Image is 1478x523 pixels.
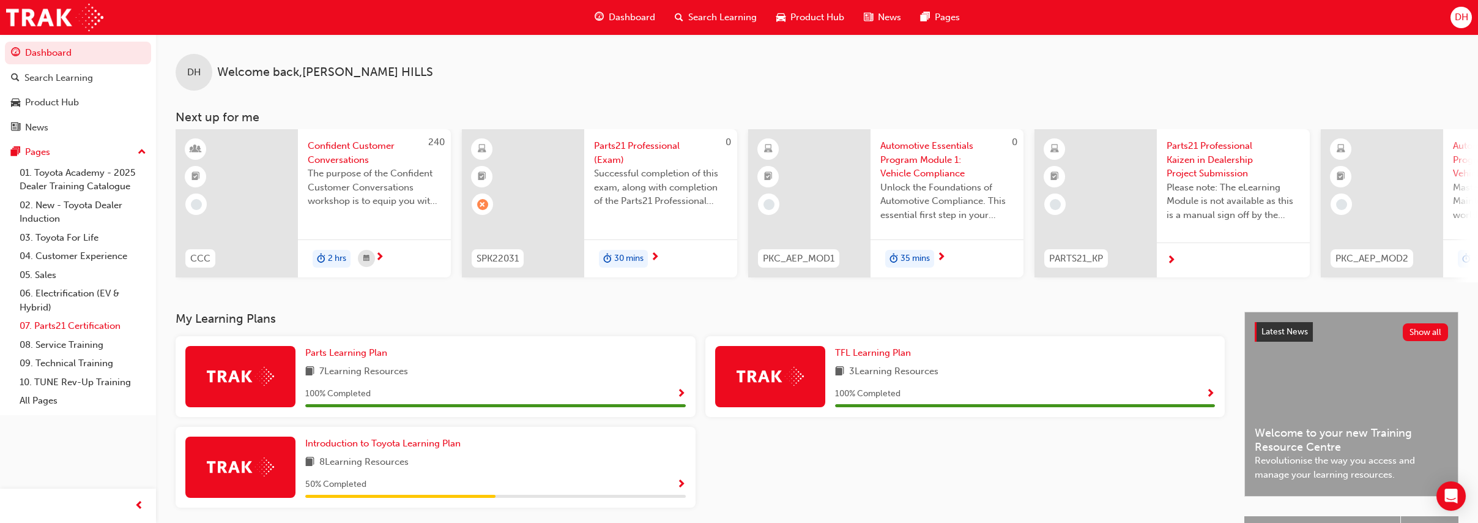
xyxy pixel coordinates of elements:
div: Product Hub [25,96,79,110]
span: learningResourceType_INSTRUCTOR_LED-icon [191,141,200,157]
button: Show Progress [677,477,686,492]
span: 0 [726,137,731,148]
span: duration-icon [889,251,898,267]
a: 06. Electrification (EV & Hybrid) [15,284,151,317]
a: 05. Sales [15,266,151,285]
span: Welcome back , [PERSON_NAME] HILLS [217,66,433,80]
span: guage-icon [595,10,604,25]
a: 01. Toyota Academy - 2025 Dealer Training Catalogue [15,164,151,196]
a: search-iconSearch Learning [665,5,767,30]
span: duration-icon [603,251,612,267]
span: 2 hrs [328,252,346,266]
span: prev-icon [135,499,144,514]
span: booktick-icon [764,169,773,185]
img: Trak [207,367,274,386]
div: News [25,121,48,135]
span: book-icon [305,455,314,470]
span: PKC_AEP_MOD1 [763,252,834,266]
button: Show Progress [677,386,686,402]
span: learningResourceType_ELEARNING-icon [1337,141,1345,157]
span: Show Progress [1206,389,1215,400]
span: Successful completion of this exam, along with completion of the Parts21 Professional eLearning m... [594,167,727,208]
span: next-icon [937,252,946,263]
a: 240CCCConfident Customer ConversationsThe purpose of the Confident Customer Conversations worksho... [176,129,451,277]
a: All Pages [15,391,151,410]
span: duration-icon [1462,251,1471,267]
span: search-icon [11,73,20,84]
a: Introduction to Toyota Learning Plan [305,437,466,451]
button: Show Progress [1206,386,1215,402]
span: up-icon [138,145,146,160]
span: news-icon [864,10,873,25]
span: car-icon [776,10,785,25]
a: 10. TUNE Rev-Up Training [15,373,151,392]
span: 0 [1012,137,1017,148]
span: DH [1454,10,1468,24]
span: PKC_AEP_MOD2 [1335,252,1408,266]
span: book-icon [305,364,314,380]
a: 0PKC_AEP_MOD1Automotive Essentials Program Module 1: Vehicle ComplianceUnlock the Foundations of ... [748,129,1023,277]
span: CCC [190,252,210,266]
span: pages-icon [921,10,930,25]
a: news-iconNews [854,5,911,30]
span: news-icon [11,122,20,134]
span: Pages [935,10,960,24]
a: pages-iconPages [911,5,970,30]
a: 09. Technical Training [15,354,151,373]
button: Pages [5,141,151,164]
span: calendar-icon [363,251,369,266]
span: DH [187,66,201,80]
button: DH [1450,7,1472,28]
div: Search Learning [24,71,93,85]
span: next-icon [650,252,659,263]
div: Open Intercom Messenger [1436,481,1466,511]
h3: Next up for me [156,110,1478,124]
span: car-icon [11,97,20,108]
span: Unlock the Foundations of Automotive Compliance. This essential first step in your Automotive Ess... [880,181,1014,222]
span: booktick-icon [1337,169,1345,185]
h3: My Learning Plans [176,312,1225,326]
a: Product Hub [5,91,151,114]
a: 0SPK22031Parts21 Professional (Exam)Successful completion of this exam, along with completion of ... [462,129,737,277]
span: Parts21 Professional (Exam) [594,139,727,167]
span: Show Progress [677,480,686,491]
span: guage-icon [11,48,20,59]
img: Trak [737,367,804,386]
img: Trak [207,457,274,476]
span: Latest News [1261,326,1308,337]
a: News [5,116,151,139]
a: Dashboard [5,42,151,64]
span: learningResourceType_ELEARNING-icon [478,141,486,157]
span: learningRecordVerb_FAIL-icon [477,199,488,210]
a: Search Learning [5,67,151,89]
span: booktick-icon [478,169,486,185]
span: Welcome to your new Training Resource Centre [1255,426,1448,454]
span: SPK22031 [477,252,519,266]
a: 04. Customer Experience [15,247,151,266]
a: guage-iconDashboard [585,5,665,30]
span: learningRecordVerb_NONE-icon [191,199,202,210]
span: Introduction to Toyota Learning Plan [305,438,461,449]
span: 50 % Completed [305,478,366,492]
span: 240 [428,137,445,148]
a: 08. Service Training [15,336,151,355]
span: learningRecordVerb_NONE-icon [1050,199,1061,210]
span: book-icon [835,364,844,380]
span: Automotive Essentials Program Module 1: Vehicle Compliance [880,139,1014,181]
span: News [878,10,901,24]
span: TFL Learning Plan [835,347,911,358]
span: booktick-icon [191,169,200,185]
span: PARTS21_KP [1049,252,1103,266]
img: Trak [6,4,103,31]
span: Product Hub [790,10,844,24]
span: Revolutionise the way you access and manage your learning resources. [1255,454,1448,481]
button: DashboardSearch LearningProduct HubNews [5,39,151,141]
span: booktick-icon [1050,169,1059,185]
span: The purpose of the Confident Customer Conversations workshop is to equip you with tools to commun... [308,167,441,208]
button: Show all [1403,323,1449,341]
span: 30 mins [614,252,644,266]
div: Pages [25,145,50,159]
span: Parts Learning Plan [305,347,387,358]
